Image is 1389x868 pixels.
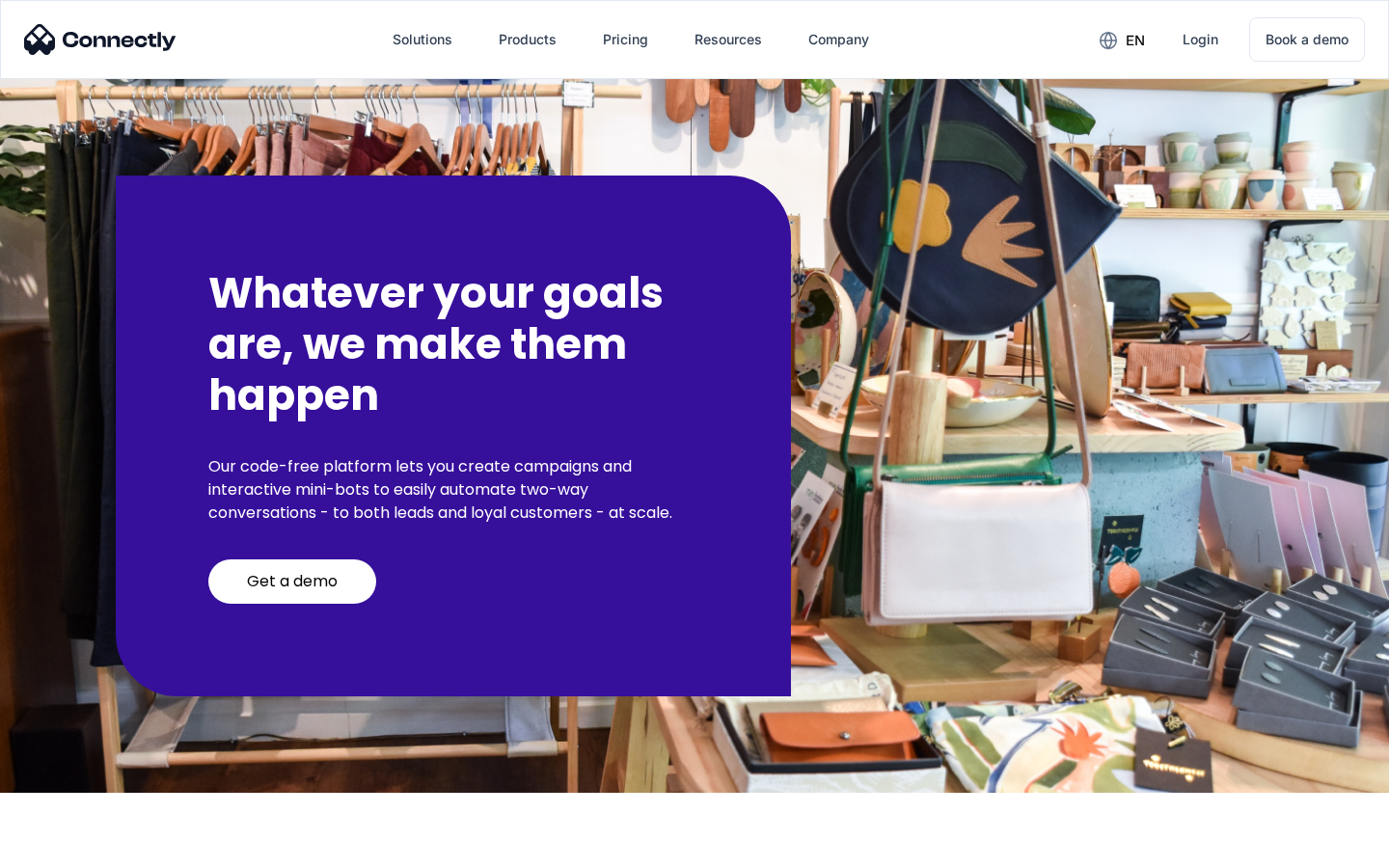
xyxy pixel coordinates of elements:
[208,268,698,420] h2: Whatever your goals are, we make them happen
[1183,26,1218,53] div: Login
[393,26,452,53] div: Solutions
[208,559,376,604] a: Get a demo
[208,455,698,525] p: Our code-free platform lets you create campaigns and interactive mini-bots to easily automate two...
[499,26,557,53] div: Products
[808,26,869,53] div: Company
[1167,16,1234,63] a: Login
[247,572,338,591] div: Get a demo
[694,26,762,53] div: Resources
[587,16,664,63] a: Pricing
[39,834,116,861] ul: Language list
[1249,17,1365,62] a: Book a demo
[603,26,648,53] div: Pricing
[1126,27,1145,54] div: en
[24,24,177,55] img: Connectly Logo
[19,834,116,861] aside: Language selected: English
